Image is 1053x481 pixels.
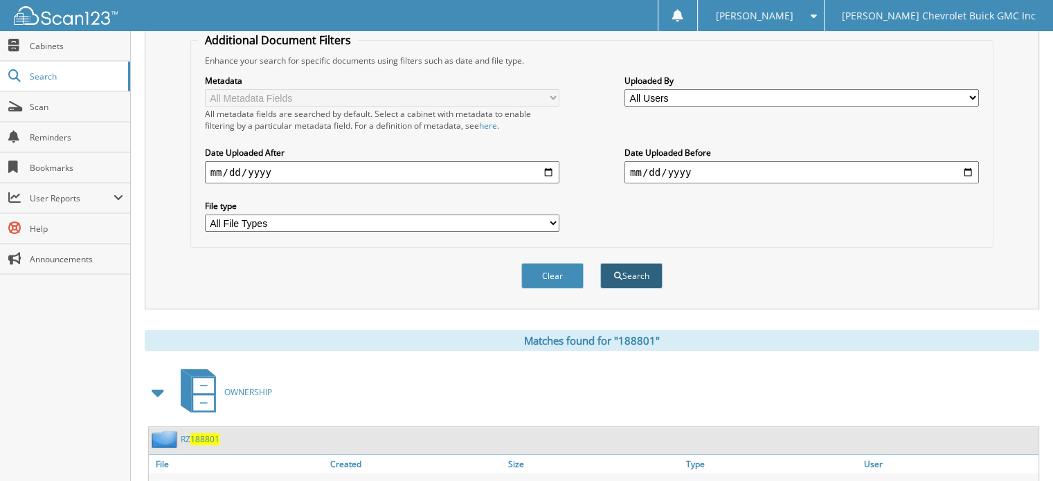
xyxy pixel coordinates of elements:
input: end [624,161,979,183]
span: Announcements [30,253,123,265]
label: Date Uploaded Before [624,147,979,158]
span: OWNERSHIP [224,386,272,398]
button: Clear [521,263,584,289]
label: Metadata [205,75,559,87]
span: Help [30,223,123,235]
span: Cabinets [30,40,123,52]
div: All metadata fields are searched by default. Select a cabinet with metadata to enable filtering b... [205,108,559,131]
span: 188801 [190,433,219,445]
a: User [861,455,1038,473]
div: Matches found for "188801" [145,330,1039,351]
a: File [149,455,327,473]
img: scan123-logo-white.svg [14,6,118,25]
label: Uploaded By [624,75,979,87]
a: OWNERSHIP [172,365,272,419]
a: Size [505,455,683,473]
label: Date Uploaded After [205,147,559,158]
img: folder2.png [152,430,181,448]
span: User Reports [30,192,114,204]
a: Type [683,455,861,473]
button: Search [600,263,663,289]
a: RZ188801 [181,433,219,445]
label: File type [205,200,559,212]
input: start [205,161,559,183]
span: [PERSON_NAME] Chevrolet Buick GMC Inc [842,12,1036,20]
span: Bookmarks [30,162,123,174]
div: Enhance your search for specific documents using filters such as date and file type. [198,55,987,66]
iframe: Chat Widget [984,415,1053,481]
span: [PERSON_NAME] [715,12,793,20]
span: Reminders [30,131,123,143]
span: Search [30,71,121,82]
legend: Additional Document Filters [198,33,358,48]
span: Scan [30,101,123,113]
a: here [479,120,497,131]
a: Created [327,455,505,473]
